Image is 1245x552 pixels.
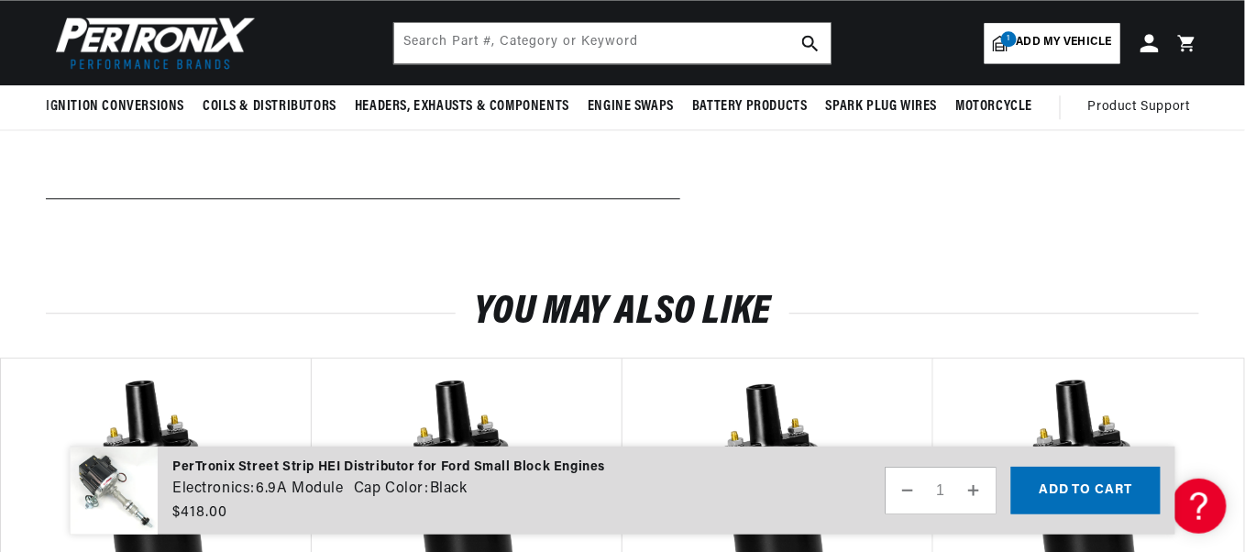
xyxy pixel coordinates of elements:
span: Engine Swaps [588,97,674,116]
summary: Engine Swaps [578,85,683,128]
span: Add my vehicle [1017,34,1112,51]
span: Spark Plug Wires [826,97,938,116]
button: Add to cart [1011,467,1161,514]
img: PerTronix Street Strip HEI Distributor for Ford Small Block Engines [70,447,158,535]
summary: Spark Plug Wires [817,85,947,128]
span: Ignition Conversions [46,97,184,116]
span: Motorcycle [955,97,1032,116]
div: PerTronix Street Strip HEI Distributor for Ford Small Block Engines [172,458,605,478]
summary: Motorcycle [946,85,1041,128]
input: Search Part #, Category or Keyword [394,23,831,63]
dd: 6.9A Module [256,478,344,502]
summary: Battery Products [683,85,817,128]
summary: Ignition Conversions [46,85,193,128]
button: search button [790,23,831,63]
span: Battery Products [692,97,808,116]
h2: You may also like [46,295,1199,330]
span: Coils & Distributors [203,97,336,116]
span: Headers, Exhausts & Components [355,97,569,116]
summary: Headers, Exhausts & Components [346,85,578,128]
span: $418.00 [172,502,227,524]
span: 1 [1001,31,1017,47]
dd: Black [430,478,468,502]
summary: Coils & Distributors [193,85,346,128]
dt: Cap Color: [354,478,429,502]
span: Product Support [1088,97,1190,117]
dt: Electronics: [172,478,255,502]
summary: Product Support [1088,85,1199,129]
img: Pertronix [46,11,257,74]
a: 1Add my vehicle [985,23,1120,63]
